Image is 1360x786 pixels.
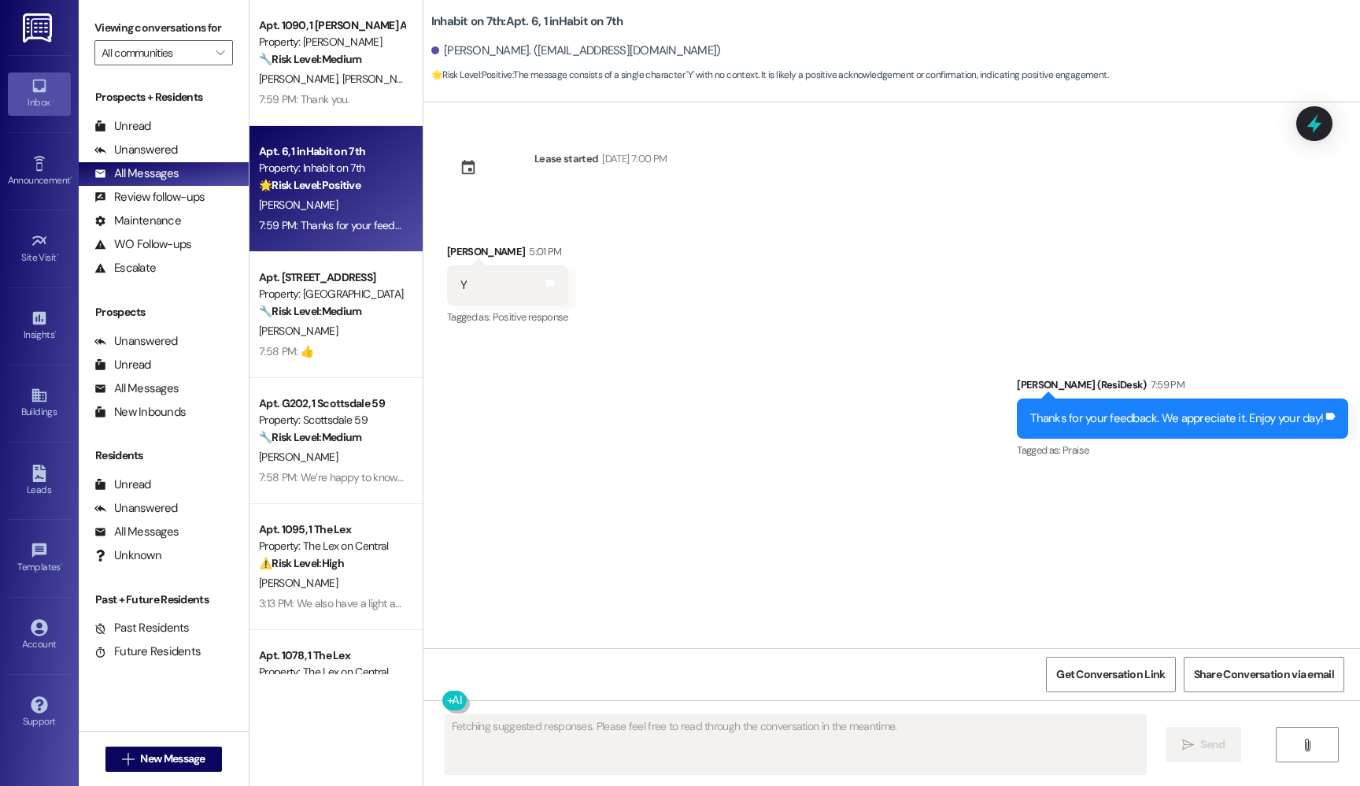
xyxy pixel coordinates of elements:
div: Past Residents [94,620,190,636]
div: Unread [94,118,151,135]
button: New Message [105,747,222,772]
div: Past + Future Residents [79,591,249,608]
a: Buildings [8,382,71,425]
a: Site Visit • [8,228,71,270]
strong: 🔧 Risk Level: Medium [259,52,361,66]
span: • [61,559,63,570]
div: Property: [GEOGRAPHIC_DATA] [259,286,405,302]
span: : The message consists of a single character 'Y' with no context. It is likely a positive acknowl... [431,67,1108,83]
div: Unanswered [94,142,178,158]
div: Prospects + Residents [79,89,249,106]
b: Inhabit on 7th: Apt. 6, 1 inHabit on 7th [431,13,623,30]
div: All Messages [94,165,179,182]
a: Inbox [8,72,71,115]
div: Unread [94,357,151,373]
div: Property: The Lex on Central [259,664,405,680]
strong: 🔧 Risk Level: Medium [259,304,361,318]
label: Viewing conversations for [94,16,233,40]
div: Tagged as: [1017,439,1348,462]
input: All communities [102,40,208,65]
strong: 🌟 Risk Level: Positive [259,178,360,192]
a: Templates • [8,537,71,580]
span: Send [1200,736,1225,753]
div: Property: [PERSON_NAME] [259,34,405,50]
div: [DATE] 7:00 PM [598,150,667,167]
div: Y [460,277,467,294]
a: Account [8,614,71,657]
strong: 🔧 Risk Level: Medium [259,430,361,444]
div: 7:59 PM: Thanks for your feedback. We appreciate it. Enjoy your day! [259,218,572,232]
span: [PERSON_NAME] [259,198,338,212]
i:  [122,753,134,766]
a: Leads [8,460,71,502]
a: Support [8,691,71,734]
div: Apt. [STREET_ADDRESS] [259,269,405,286]
div: [PERSON_NAME] (ResiDesk) [1017,376,1348,399]
span: Get Conversation Link [1056,666,1165,683]
span: Praise [1062,443,1088,457]
div: Unanswered [94,333,178,350]
div: [PERSON_NAME] [447,243,568,265]
span: • [70,172,72,184]
div: New Inbounds [94,404,186,421]
div: Tagged as: [447,306,568,328]
button: Get Conversation Link [1046,657,1175,692]
span: [PERSON_NAME] [259,450,338,464]
div: Apt. G202, 1 Scottsdale 59 [259,395,405,412]
span: New Message [140,751,205,767]
textarea: Fetching suggested responses. Please feel free to read through the conversation in the meantime. [445,715,1147,774]
div: Future Residents [94,643,201,660]
div: 7:59 PM: Thank you. [259,92,349,106]
div: Escalate [94,260,156,276]
strong: ⚠️ Risk Level: High [259,556,344,570]
span: [PERSON_NAME] [342,72,420,86]
span: Positive response [493,310,568,324]
span: [PERSON_NAME] [259,72,342,86]
div: All Messages [94,524,179,540]
strong: 🌟 Risk Level: Positive [431,69,512,81]
div: Maintenance [94,213,181,229]
div: Unanswered [94,500,178,517]
div: 3:13 PM: We also have a light at the bottom of our Stairs that needs to be repaired. [259,596,631,610]
div: Apt. 6, 1 inHabit on 7th [259,143,405,160]
div: Prospects [79,304,249,321]
a: Insights • [8,305,71,347]
span: [PERSON_NAME] [259,576,338,590]
div: [PERSON_NAME]. ([EMAIL_ADDRESS][DOMAIN_NAME]) [431,43,721,59]
div: All Messages [94,380,179,397]
div: Residents [79,447,249,464]
img: ResiDesk Logo [23,13,55,43]
i:  [216,46,224,59]
div: Property: Scottsdale 59 [259,412,405,428]
div: 7:59 PM [1147,376,1184,393]
button: Send [1166,727,1242,762]
div: Lease started [534,150,599,167]
div: Thanks for your feedback. We appreciate it. Enjoy your day! [1030,410,1323,427]
i:  [1301,739,1313,751]
div: Unread [94,476,151,493]
div: 7:58 PM: 👍 [259,344,313,358]
span: Share Conversation via email [1194,666,1334,683]
div: WO Follow-ups [94,236,191,253]
span: • [54,327,57,338]
div: Property: Inhabit on 7th [259,160,405,176]
div: 5:01 PM [525,243,561,260]
span: • [57,250,59,261]
i:  [1182,739,1194,751]
span: [PERSON_NAME] [259,324,338,338]
button: Share Conversation via email [1184,657,1344,692]
div: Review follow-ups [94,189,205,206]
div: Apt. 1090, 1 [PERSON_NAME] Apts LLC [259,17,405,34]
div: Unknown [94,547,161,564]
div: Property: The Lex on Central [259,538,405,554]
div: Apt. 1095, 1 The Lex [259,521,405,538]
div: Apt. 1078, 1 The Lex [259,647,405,664]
